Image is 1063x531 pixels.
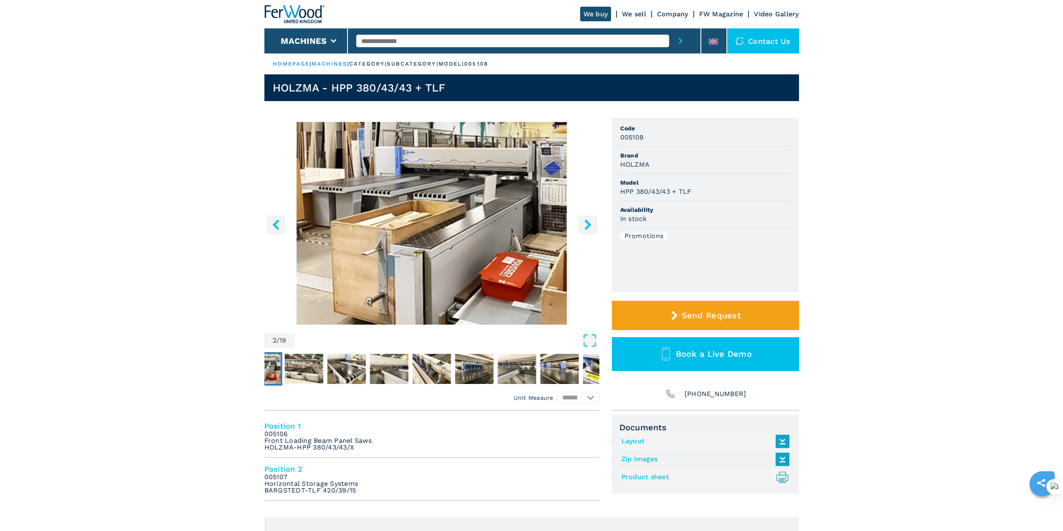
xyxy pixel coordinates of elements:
a: Product sheet [622,470,785,484]
span: Documents [619,422,792,432]
img: Ferwood [264,5,325,23]
span: Model [620,178,791,187]
span: Availability [620,206,791,214]
a: Company [657,10,688,18]
img: c8baa173df613df2b30f0545528ecccf [242,354,280,384]
a: machines [312,61,348,67]
button: Go to Slide 9 [538,352,580,386]
h3: 005108 [620,132,644,142]
li: Position 2 [264,458,599,501]
span: Code [620,124,791,132]
button: Open Fullscreen [297,333,597,348]
em: 005107 Horizontal Storage Systems BARGSTEDT-TLF 420/39/15 [264,474,358,494]
img: 71ac15643ac1369c6e4c0491a8361566 [455,354,493,384]
div: Contact us [727,28,799,53]
h3: HPP 380/43/43 + TLF [620,187,692,196]
a: Video Gallery [754,10,799,18]
img: aad41f0784ef307d3db742587c6551d5 [284,354,323,384]
span: | [310,61,311,67]
a: sharethis [1031,473,1052,493]
nav: Thumbnail Navigation [240,352,575,386]
span: Send Request [682,310,741,320]
button: submit-button [669,28,692,53]
button: Send Request [612,301,799,330]
em: Unit Measure [514,394,553,402]
a: HOMEPAGE [273,61,310,67]
h4: Position 1 [264,421,599,431]
div: Go to Slide 2 [264,122,599,325]
h3: in stock [620,214,647,224]
a: Layout [622,434,785,448]
button: Go to Slide 7 [453,352,495,386]
img: 32c485d3273fe0ebac57ab6b3cce94c2 [583,354,621,384]
button: Machines [281,36,327,46]
span: 19 [279,337,287,344]
span: | [347,61,349,67]
button: Go to Slide 4 [325,352,367,386]
img: a6c60c1a3676ebe42faac2243d1250dd [412,354,451,384]
p: category | [349,60,387,68]
h4: Position 2 [264,464,599,474]
img: Phone [665,388,676,400]
a: We sell [622,10,646,18]
em: 005106 Front Loading Beam Panel Saws HOLZMA-HPP 380/43/43/X [264,431,372,451]
img: Contact us [736,37,744,45]
button: Go to Slide 8 [496,352,538,386]
h1: HOLZMA - HPP 380/43/43 + TLF [273,81,446,94]
button: Go to Slide 10 [581,352,623,386]
button: Go to Slide 6 [411,352,452,386]
button: left-button [266,215,285,234]
button: Book a Live Demo [612,337,799,371]
button: right-button [578,215,597,234]
button: Go to Slide 3 [283,352,325,386]
a: FW Magazine [699,10,743,18]
div: Promotions [620,233,668,239]
p: 005108 [464,60,488,68]
img: 0a1c5b68401fd765238bc5ceb80c21fb [497,354,536,384]
a: We buy [580,7,611,21]
span: Brand [620,151,791,160]
img: Beam panel saws with automatic warehouse HOLZMA HPP 380/43/43 + TLF [264,122,599,325]
span: [PHONE_NUMBER] [685,388,746,400]
span: Book a Live Demo [676,349,752,359]
img: 568767d05079164ffacdeca15cdf6cdb [327,354,365,384]
button: Go to Slide 2 [240,352,282,386]
p: model | [439,60,464,68]
p: subcategory | [387,60,438,68]
button: Go to Slide 5 [368,352,410,386]
img: ca2f10625f52236e675e8238beb8a809 [370,354,408,384]
span: 2 [273,337,277,344]
h3: HOLZMA [620,160,650,169]
a: Zip Images [622,452,785,466]
li: Position 1 [264,415,599,458]
img: 8b0ccaa03b3fa6e5782dcb1ebb198949 [540,354,578,384]
span: / [277,337,279,344]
